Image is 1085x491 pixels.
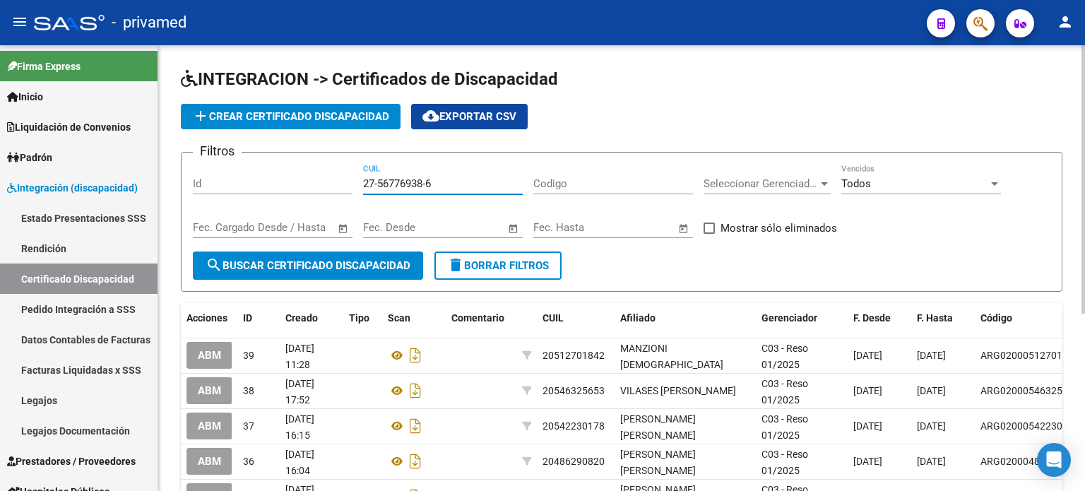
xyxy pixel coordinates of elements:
button: Exportar CSV [411,104,528,129]
span: [DATE] 11:28 [285,343,314,370]
span: [DATE] [917,350,946,361]
input: Fecha inicio [193,221,250,234]
span: [DATE] [917,420,946,432]
span: Integración (discapacidad) [7,180,138,196]
span: [DATE] [853,385,882,396]
mat-icon: person [1057,13,1074,30]
span: ID [243,312,252,324]
button: Buscar Certificado Discapacidad [193,252,423,280]
span: Buscar Certificado Discapacidad [206,259,410,272]
span: 36 [243,456,254,467]
span: Tipo [349,312,369,324]
span: Acciones [186,312,227,324]
span: C03 - Reso 01/2025 [761,378,808,406]
span: Liquidación de Convenios [7,119,131,135]
span: [DATE] [853,350,882,361]
i: Descargar documento [406,379,425,402]
span: - privamed [112,7,186,38]
span: Afiliado [620,312,656,324]
span: ABM [198,456,221,468]
span: [DATE] [853,456,882,467]
span: [DATE] 16:15 [285,413,314,441]
span: Creado [285,312,318,324]
div: 20546325653 [542,383,605,399]
span: 37 [243,420,254,432]
span: C03 - Reso 01/2025 [761,413,808,441]
span: ABM [198,350,221,362]
span: Mostrar sólo eliminados [721,220,837,237]
span: F. Desde [853,312,891,324]
i: Descargar documento [406,415,425,437]
mat-icon: add [192,107,209,124]
span: INTEGRACION -> Certificados de Discapacidad [181,69,558,89]
input: Fecha fin [263,221,331,234]
mat-icon: cloud_download [422,107,439,124]
datatable-header-cell: Creado [280,303,343,333]
span: [DATE] 17:52 [285,378,314,406]
input: Fecha fin [603,221,672,234]
datatable-header-cell: F. Desde [848,303,911,333]
mat-icon: delete [447,256,464,273]
div: 20542230178 [542,418,605,434]
span: ABM [198,420,221,433]
span: Firma Express [7,59,81,74]
mat-icon: search [206,256,223,273]
span: [DATE] [853,420,882,432]
datatable-header-cell: CUIL [537,303,615,333]
datatable-header-cell: Gerenciador [756,303,848,333]
datatable-header-cell: Scan [382,303,446,333]
h3: Filtros [193,141,242,161]
mat-icon: menu [11,13,28,30]
span: Código [980,312,1012,324]
button: ABM [186,377,232,403]
span: CUIL [542,312,564,324]
button: Open calendar [506,220,522,237]
button: Borrar Filtros [434,252,562,280]
datatable-header-cell: ID [237,303,280,333]
span: Scan [388,312,410,324]
button: Open calendar [676,220,692,237]
i: Descargar documento [406,344,425,367]
span: [DATE] 16:04 [285,449,314,476]
span: Seleccionar Gerenciador [704,177,818,190]
span: Crear Certificado Discapacidad [192,110,389,123]
button: ABM [186,448,232,474]
datatable-header-cell: Acciones [181,303,237,333]
datatable-header-cell: F. Hasta [911,303,975,333]
datatable-header-cell: Tipo [343,303,382,333]
button: Open calendar [336,220,352,237]
span: MANZIONI [DEMOGRAPHIC_DATA] [620,343,723,370]
span: C03 - Reso 01/2025 [761,343,808,370]
div: 20512701842 [542,348,605,364]
span: [DATE] [917,385,946,396]
span: Comentario [451,312,504,324]
i: Descargar documento [406,450,425,473]
span: Borrar Filtros [447,259,549,272]
span: 39 [243,350,254,361]
span: Todos [841,177,871,190]
span: VILASES [PERSON_NAME] [620,385,736,396]
input: Fecha inicio [533,221,591,234]
span: 38 [243,385,254,396]
datatable-header-cell: Comentario [446,303,516,333]
span: [PERSON_NAME] [PERSON_NAME] [620,413,696,441]
span: ABM [198,385,221,398]
span: Inicio [7,89,43,105]
button: ABM [186,413,232,439]
div: 20486290820 [542,454,605,470]
button: Crear Certificado Discapacidad [181,104,401,129]
span: Exportar CSV [422,110,516,123]
input: Fecha inicio [363,221,420,234]
span: [DATE] [917,456,946,467]
datatable-header-cell: Afiliado [615,303,756,333]
span: C03 - Reso 01/2025 [761,449,808,476]
span: Padrón [7,150,52,165]
button: ABM [186,342,232,368]
span: Prestadores / Proveedores [7,454,136,469]
span: F. Hasta [917,312,953,324]
input: Fecha fin [433,221,502,234]
div: Open Intercom Messenger [1037,443,1071,477]
span: Gerenciador [761,312,817,324]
